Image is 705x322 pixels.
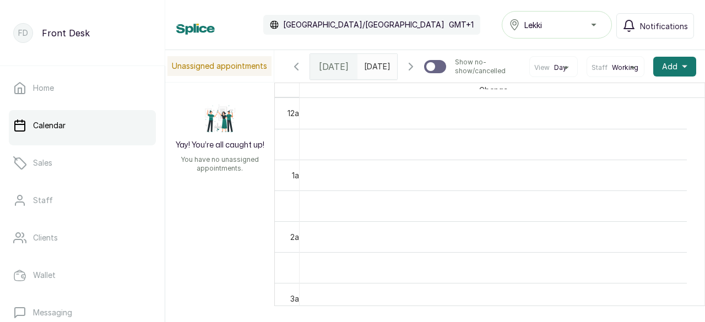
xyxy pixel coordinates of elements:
[319,60,349,73] span: [DATE]
[502,11,612,39] button: Lekki
[534,63,550,72] span: View
[554,63,567,72] span: Day
[33,157,52,168] p: Sales
[33,195,53,206] p: Staff
[477,83,510,97] span: Gbenga
[33,120,66,131] p: Calendar
[662,61,677,72] span: Add
[524,19,542,31] span: Lekki
[9,260,156,291] a: Wallet
[33,232,58,243] p: Clients
[33,307,72,318] p: Messaging
[288,293,307,304] div: 3am
[534,63,573,72] button: ViewDay
[285,107,307,119] div: 12am
[455,58,520,75] p: Show no-show/cancelled
[18,28,28,39] p: FD
[449,19,474,30] p: GMT+1
[592,63,608,72] span: Staff
[176,140,264,151] h2: Yay! You’re all caught up!
[9,110,156,141] a: Calendar
[9,148,156,178] a: Sales
[167,56,272,76] p: Unassigned appointments
[283,19,444,30] p: [GEOGRAPHIC_DATA]/[GEOGRAPHIC_DATA]
[42,26,90,40] p: Front Desk
[616,13,694,39] button: Notifications
[290,170,307,181] div: 1am
[288,231,307,243] div: 2am
[9,185,156,216] a: Staff
[172,155,268,173] p: You have no unassigned appointments.
[612,63,638,72] span: Working
[653,57,696,77] button: Add
[9,73,156,103] a: Home
[640,20,688,32] span: Notifications
[33,83,54,94] p: Home
[9,222,156,253] a: Clients
[310,54,357,79] div: [DATE]
[33,270,56,281] p: Wallet
[592,63,639,72] button: StaffWorking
